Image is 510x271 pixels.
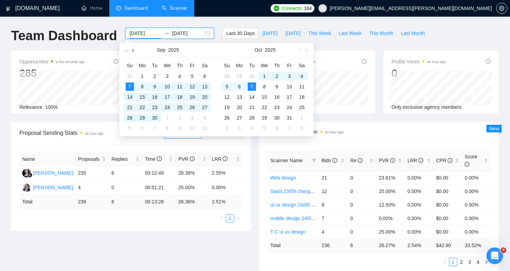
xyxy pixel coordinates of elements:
[173,102,186,113] td: 2025-09-25
[148,102,161,113] td: 2025-09-23
[136,60,148,71] th: Mo
[186,102,198,113] td: 2025-09-26
[19,58,85,66] span: Opportunities
[285,72,294,80] div: 3
[116,6,121,10] span: dashboard
[145,156,162,162] span: Time
[246,60,258,71] th: Tu
[392,58,446,66] span: Profile Views
[436,158,452,163] span: CPR
[176,82,184,91] div: 11
[285,82,294,91] div: 10
[248,82,256,91] div: 7
[457,258,466,266] li: 2
[125,5,148,11] span: Dashboard
[443,260,447,264] span: left
[223,82,231,91] div: 5
[311,155,317,166] span: filter
[465,154,477,167] span: Score
[33,169,73,177] div: [PERSON_NAME]
[474,258,482,266] li: 4
[138,72,146,80] div: 1
[198,60,211,71] th: Sa
[19,104,42,110] span: Relevance
[496,6,507,11] span: setting
[271,60,283,71] th: Th
[271,92,283,102] td: 2025-10-16
[296,113,308,123] td: 2025-11-01
[176,93,184,101] div: 18
[376,171,405,184] td: 23.81%
[188,114,196,122] div: 3
[126,124,134,132] div: 5
[283,71,296,81] td: 2025-10-03
[6,3,11,14] img: logo
[114,59,119,64] span: info-circle
[138,114,146,122] div: 29
[124,123,136,133] td: 2025-10-05
[260,82,269,91] div: 8
[235,124,244,132] div: 3
[151,72,159,80] div: 2
[258,113,271,123] td: 2025-10-29
[22,183,31,192] img: YH
[283,113,296,123] td: 2025-10-31
[282,5,303,12] span: Connects:
[296,102,308,113] td: 2025-10-25
[226,215,234,222] a: 1
[221,123,233,133] td: 2025-11-02
[85,132,103,135] time: an hour ago
[304,28,335,39] button: This Week
[358,158,363,163] span: info-circle
[126,114,134,122] div: 28
[124,71,136,81] td: 2025-08-31
[298,124,306,132] div: 8
[335,28,365,39] button: Last Week
[258,71,271,81] td: 2025-10-01
[296,60,308,71] th: Sa
[427,60,445,64] time: an hour ago
[209,166,243,181] td: 2.55%
[248,72,256,80] div: 30
[233,113,246,123] td: 2025-10-27
[339,29,362,37] span: Last Week
[405,171,433,184] td: 0.00%
[176,124,184,132] div: 9
[186,60,198,71] th: Fr
[265,43,275,57] button: 2025
[273,93,281,101] div: 16
[296,123,308,133] td: 2025-11-08
[369,29,393,37] span: This Month
[448,158,452,163] span: info-circle
[151,93,159,101] div: 16
[136,92,148,102] td: 2025-09-15
[45,104,58,110] span: 100%
[75,166,109,181] td: 235
[285,114,294,122] div: 31
[281,28,304,39] button: [DATE]
[188,82,196,91] div: 12
[126,103,134,112] div: 21
[129,29,161,37] input: Start date
[124,92,136,102] td: 2025-09-14
[148,81,161,92] td: 2025-09-09
[161,102,173,113] td: 2025-09-24
[126,82,134,91] div: 7
[176,114,184,122] div: 2
[274,6,279,11] img: upwork-logo.png
[173,71,186,81] td: 2025-09-04
[273,103,281,112] div: 23
[201,124,209,132] div: 11
[273,124,281,132] div: 6
[270,229,305,235] a: T-C ui ux design
[365,28,397,39] button: This Month
[223,114,231,122] div: 26
[260,114,269,122] div: 29
[78,155,101,163] span: Proposals
[235,103,244,112] div: 20
[11,28,117,44] h1: Team Dashboard
[246,123,258,133] td: 2025-11-04
[233,102,246,113] td: 2025-10-20
[390,158,395,163] span: info-circle
[186,71,198,81] td: 2025-09-05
